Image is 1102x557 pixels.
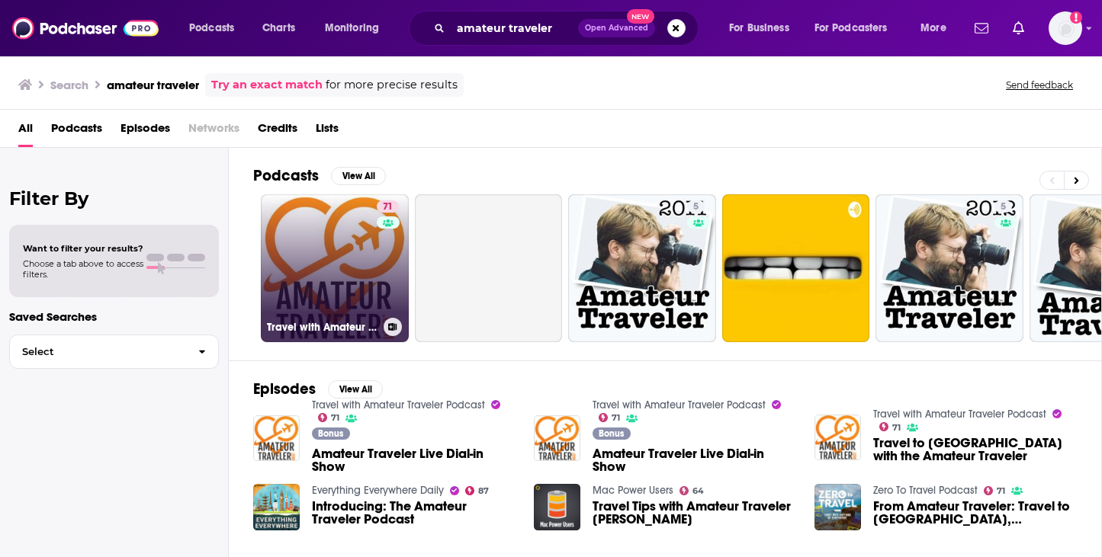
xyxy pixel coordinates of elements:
button: open menu [718,16,808,40]
a: 71 [377,200,399,213]
a: 5 [994,200,1012,213]
a: Charts [252,16,304,40]
a: Show notifications dropdown [1007,15,1030,41]
h2: Filter By [9,187,219,210]
span: Podcasts [189,18,234,39]
span: More [920,18,946,39]
a: 5 [568,194,716,342]
a: Show notifications dropdown [969,15,994,41]
span: Logged in as mgalandak [1049,11,1082,45]
svg: Add a profile image [1070,11,1082,24]
a: 71Travel with Amateur Traveler Podcast [261,194,409,342]
span: 71 [383,200,393,215]
img: Travel to India with the Amateur Traveler [814,415,861,461]
a: 5 [687,200,705,213]
span: 5 [1001,200,1006,215]
button: open menu [910,16,965,40]
span: Amateur Traveler Live Dial-in Show [593,447,796,473]
span: 71 [612,415,620,421]
a: Credits [258,116,297,147]
span: 87 [478,488,489,495]
span: Monitoring [325,18,379,39]
span: For Podcasters [814,18,888,39]
img: Podchaser - Follow, Share and Rate Podcasts [12,14,159,43]
a: Mac Power Users [593,484,673,497]
img: Introducing: The Amateur Traveler Podcast [253,484,300,530]
span: Open Advanced [585,24,648,32]
a: 5 [875,194,1023,342]
a: 64 [680,486,705,495]
button: View All [331,167,386,185]
a: 71 [599,413,621,422]
a: Introducing: The Amateur Traveler Podcast [312,500,516,526]
button: Send feedback [1001,78,1078,91]
span: 64 [692,488,704,495]
h2: Episodes [253,379,316,399]
div: Search podcasts, credits, & more... [423,11,713,46]
span: Travel to [GEOGRAPHIC_DATA] with the Amateur Traveler [873,437,1077,463]
a: 87 [465,486,490,495]
a: From Amateur Traveler: Travel to Normandy, France [873,500,1077,526]
button: Show profile menu [1049,11,1082,45]
span: Travel Tips with Amateur Traveler [PERSON_NAME] [593,500,796,526]
a: Episodes [120,116,170,147]
a: 71 [984,486,1006,495]
a: Lists [316,116,339,147]
a: Travel with Amateur Traveler Podcast [593,399,766,411]
a: Travel with Amateur Traveler Podcast [873,408,1046,421]
span: 71 [997,488,1005,495]
span: for more precise results [326,76,458,94]
h3: amateur traveler [107,78,199,92]
span: New [627,9,654,24]
h3: Search [50,78,88,92]
span: Bonus [599,429,624,438]
img: From Amateur Traveler: Travel to Normandy, France [814,484,861,530]
button: Select [9,335,219,369]
span: 71 [892,424,901,431]
p: Saved Searches [9,309,219,324]
button: open menu [805,16,910,40]
img: User Profile [1049,11,1082,45]
img: Travel Tips with Amateur Traveler Chris Christensen [534,484,580,530]
a: Amateur Traveler Live Dial-in Show [312,447,516,473]
a: PodcastsView All [253,166,386,185]
a: 71 [318,413,340,422]
a: Travel Tips with Amateur Traveler Chris Christensen [593,500,796,526]
a: Travel to India with the Amateur Traveler [873,437,1077,463]
a: Zero To Travel Podcast [873,484,978,497]
input: Search podcasts, credits, & more... [451,16,578,40]
h2: Podcasts [253,166,319,185]
img: Amateur Traveler Live Dial-in Show [253,415,300,462]
span: Select [10,347,186,357]
span: 5 [693,200,699,215]
span: Want to filter your results? [23,243,143,254]
a: All [18,116,33,147]
span: Bonus [318,429,343,438]
span: From Amateur Traveler: Travel to [GEOGRAPHIC_DATA], [GEOGRAPHIC_DATA] [873,500,1077,526]
a: Everything Everywhere Daily [312,484,444,497]
a: Try an exact match [211,76,323,94]
span: Charts [262,18,295,39]
span: For Business [729,18,789,39]
button: open menu [314,16,399,40]
span: Networks [188,116,239,147]
a: EpisodesView All [253,379,383,399]
img: Amateur Traveler Live Dial-in Show [534,415,580,462]
a: 71 [879,422,901,431]
a: Travel with Amateur Traveler Podcast [312,399,485,411]
a: Podcasts [51,116,102,147]
h3: Travel with Amateur Traveler Podcast [267,321,378,334]
span: Choose a tab above to access filters. [23,258,143,280]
